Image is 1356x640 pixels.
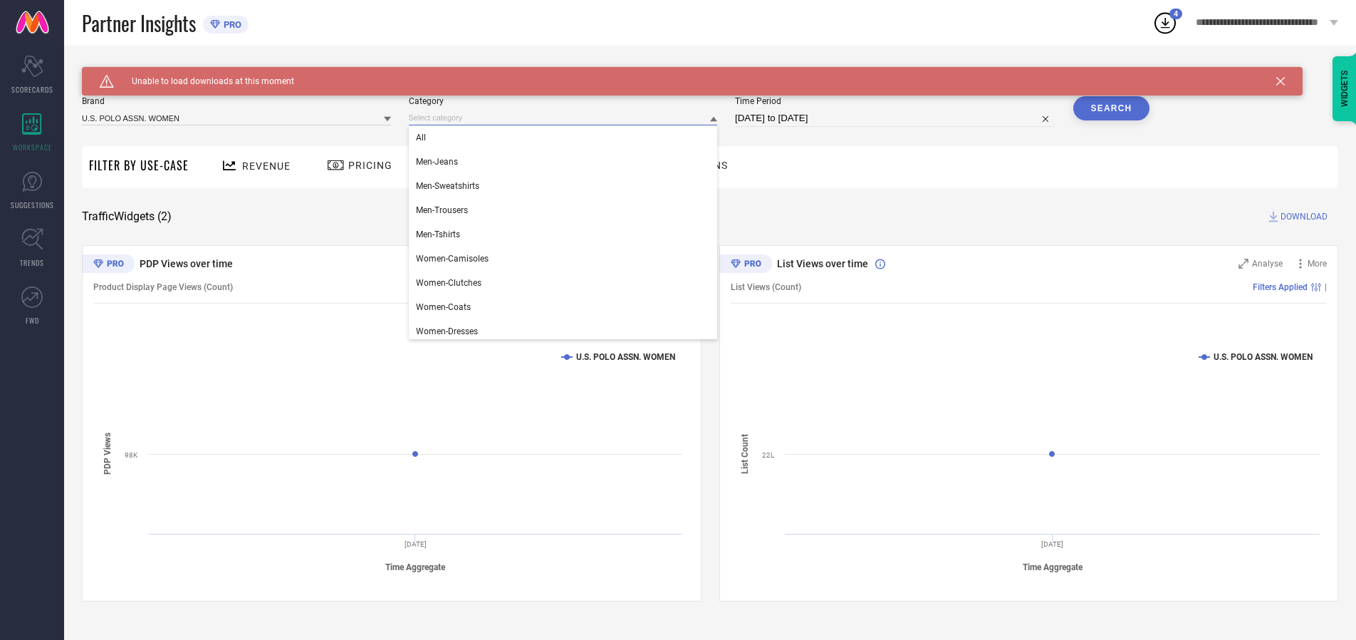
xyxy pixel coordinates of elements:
span: Revenue [242,160,291,172]
text: 98K [125,451,138,459]
span: More [1308,259,1327,269]
span: FWD [26,315,39,326]
span: SUGGESTIONS [11,200,54,210]
span: Filter By Use-Case [89,157,189,174]
span: WORKSPACE [13,142,52,153]
div: Men-Jeans [409,150,718,174]
span: Women-Camisoles [416,254,489,264]
tspan: PDP Views [103,433,113,475]
text: U.S. POLO ASSN. WOMEN [576,352,675,362]
span: Product Display Page Views (Count) [93,282,233,292]
span: PRO [220,19,241,30]
div: Men-Trousers [409,198,718,222]
text: 22L [762,451,775,459]
input: Select category [409,110,718,125]
span: Unable to load downloads at this moment [114,76,294,86]
span: Men-Tshirts [416,229,460,239]
text: U.S. POLO ASSN. WOMEN [1214,352,1313,362]
span: | [1325,282,1327,292]
button: Search [1073,96,1150,120]
span: List Views over time [777,258,868,269]
div: Men-Tshirts [409,222,718,247]
span: DOWNLOAD [1281,210,1328,224]
div: Women-Dresses [409,319,718,344]
tspan: List Count [740,434,750,474]
span: Men-Sweatshirts [416,181,479,191]
div: Premium [82,254,135,276]
span: Analyse [1252,259,1283,269]
span: SYSTEM WORKSPACE [82,67,181,78]
span: Men-Trousers [416,205,468,215]
tspan: Time Aggregate [385,562,446,572]
span: TRENDS [20,257,44,268]
svg: Zoom [1238,259,1248,269]
input: Select time period [735,110,1055,127]
span: Women-Dresses [416,326,478,336]
span: Partner Insights [82,9,196,38]
span: Category [409,96,718,106]
text: [DATE] [1041,540,1063,548]
span: Women-Clutches [416,278,481,288]
tspan: Time Aggregate [1022,562,1083,572]
span: Women-Coats [416,302,471,312]
div: Women-Clutches [409,271,718,295]
div: Women-Camisoles [409,247,718,271]
span: SCORECARDS [11,84,53,95]
span: Filters Applied [1253,282,1308,292]
div: All [409,125,718,150]
span: List Views (Count) [731,282,801,292]
span: Pricing [348,160,392,171]
div: Open download list [1152,10,1178,36]
div: Women-Coats [409,295,718,319]
span: PDP Views over time [140,258,233,269]
div: Men-Sweatshirts [409,174,718,198]
span: Men-Jeans [416,157,458,167]
span: All [416,133,426,143]
span: Brand [82,96,391,106]
text: [DATE] [405,540,427,548]
span: 4 [1174,9,1178,19]
div: Premium [719,254,772,276]
span: Time Period [735,96,1055,106]
span: Traffic Widgets ( 2 ) [82,210,172,224]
